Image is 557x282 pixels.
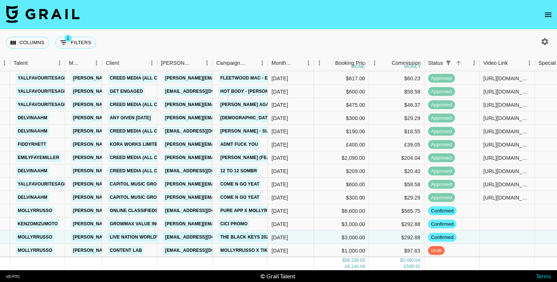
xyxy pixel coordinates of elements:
[161,56,191,70] div: [PERSON_NAME]
[71,100,229,109] a: [PERSON_NAME][EMAIL_ADDRESS][PERSON_NAME][DOMAIN_NAME]
[163,153,283,162] a: [PERSON_NAME][EMAIL_ADDRESS][DOMAIN_NAME]
[508,58,518,68] button: Sort
[108,87,145,96] a: Get Engaged
[428,207,456,214] span: confirmed
[292,58,303,68] button: Sort
[6,5,80,23] img: Grail Talent
[218,153,368,162] a: [PERSON_NAME] (feat. [PERSON_NAME]) - [GEOGRAPHIC_DATA]
[213,56,268,70] div: Campaign (Type)
[246,58,257,68] button: Sort
[443,58,453,68] button: Show filters
[163,206,246,215] a: [EMAIL_ADDRESS][DOMAIN_NAME]
[218,246,316,255] a: mollyrrusso x TikTok UGC Campaign
[404,264,407,270] div: £
[16,74,87,83] a: yallfavouritesagittarius
[369,165,424,178] div: $20.40
[369,178,424,191] div: $58.58
[314,204,369,218] div: $6,000.00
[268,56,314,70] div: Month Due
[218,180,261,189] a: COME N GO Yeat
[163,233,246,242] a: [EMAIL_ADDRESS][DOMAIN_NAME]
[81,58,91,68] button: Sort
[71,74,229,83] a: [PERSON_NAME][EMAIL_ADDRESS][PERSON_NAME][DOMAIN_NAME]
[428,101,455,108] span: approved
[428,181,455,188] span: approved
[106,56,119,70] div: Client
[163,87,246,96] a: [EMAIL_ADDRESS][DOMAIN_NAME]
[483,180,531,188] div: https://www.tiktok.com/@yallfavouritesagittarius/video/7537414324042698006
[369,57,380,68] button: Menu
[272,74,288,82] div: Aug '25
[483,194,531,201] div: https://www.tiktok.com/@delvinaahm/video/7537383525440326934
[71,246,229,255] a: [PERSON_NAME][EMAIL_ADDRESS][PERSON_NAME][DOMAIN_NAME]
[480,56,535,70] div: Video Link
[483,88,531,95] div: https://www.tiktok.com/@yallfavouritesagittarius/video/7534061800703266070
[272,194,288,201] div: Aug '25
[314,165,369,178] div: $209.00
[314,72,369,85] div: $617.00
[314,112,369,125] div: $300.00
[16,219,60,229] a: kenzomizumoto
[218,206,285,215] a: Pure App x mollyrrusso
[163,193,283,202] a: [PERSON_NAME][EMAIL_ADDRESS][DOMAIN_NAME]
[157,56,213,70] div: Booker
[424,56,480,70] div: Status
[345,257,365,264] div: 56,236.00
[191,58,202,68] button: Sort
[314,125,369,138] div: $190.00
[428,234,456,241] span: confirmed
[218,193,261,202] a: COME N GO Yeat
[6,37,49,49] button: Select columns
[272,101,288,108] div: Aug '25
[369,191,424,204] div: $29.29
[428,154,455,161] span: approved
[272,233,288,241] div: Aug '25
[272,127,288,135] div: Aug '25
[108,180,165,189] a: Capitol Music Group
[369,98,424,112] div: $46.37
[342,257,345,264] div: $
[16,100,87,109] a: yallfavouritesagittarius
[536,272,551,279] a: Terms
[314,57,325,68] button: Menu
[71,219,229,229] a: [PERSON_NAME][EMAIL_ADDRESS][PERSON_NAME][DOMAIN_NAME]
[428,247,445,254] span: draft
[369,112,424,125] div: $29.29
[218,127,297,136] a: [PERSON_NAME] - Sugar Dxddy
[163,127,246,136] a: [EMAIL_ADDRESS][DOMAIN_NAME]
[272,207,288,214] div: Aug '25
[428,75,455,82] span: approved
[272,167,288,175] div: Aug '25
[71,233,229,242] a: [PERSON_NAME][EMAIL_ADDRESS][PERSON_NAME][DOMAIN_NAME]
[483,56,508,70] div: Video Link
[108,219,161,229] a: GrowMax Value Inc
[16,166,49,176] a: delvinaahm
[71,166,229,176] a: [PERSON_NAME][EMAIL_ADDRESS][PERSON_NAME][DOMAIN_NAME]
[10,56,65,70] div: Talent
[272,220,288,228] div: Aug '25
[108,113,153,123] a: Any given [DATE]
[146,57,157,68] button: Menu
[108,127,185,136] a: Creed Media (All Campaigns)
[369,218,424,231] div: $292.88
[325,58,335,68] button: Sort
[369,231,424,244] div: $292.88
[314,244,369,257] div: $1,000.00
[369,85,424,98] div: $58.58
[369,244,424,257] div: $97.63
[16,87,87,96] a: yallfavouritesagittarius
[314,231,369,244] div: $3,000.00
[453,58,464,68] button: Sort
[314,178,369,191] div: $600.00
[483,127,531,135] div: https://www.tiktok.com/@delvinaahm/video/7535041990833065238
[65,56,102,70] div: Manager
[483,74,531,82] div: https://www.instagram.com/reel/DM8ViWVMFaO/?igsh=MTVra2lxdDc4cDhlcA%3D%3D
[483,154,531,161] div: https://www.instagram.com/p/DNOiWNbo9Uz/
[108,100,185,109] a: Creed Media (All Campaigns)
[272,141,288,148] div: Aug '25
[272,180,288,188] div: Aug '25
[108,233,182,242] a: Live Nation Worldwide, Inc.
[108,153,185,162] a: Creed Media (All Campaigns)
[16,153,61,162] a: emilyfayemiller
[369,125,424,138] div: $18.55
